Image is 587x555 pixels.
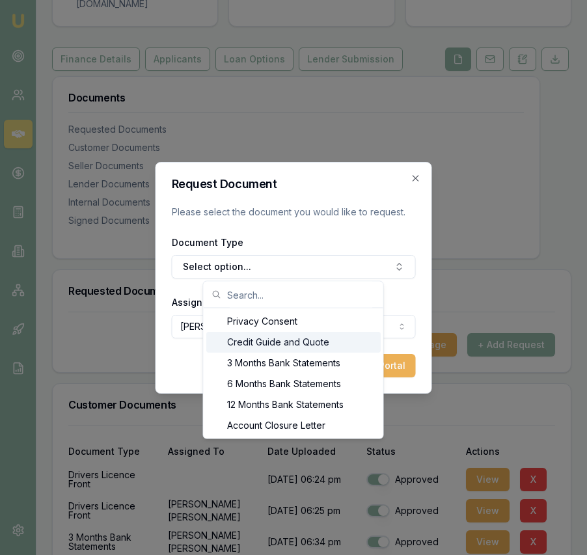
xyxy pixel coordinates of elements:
div: Privacy Consent [206,311,381,332]
div: 12 Months Bank Statements [206,394,381,415]
div: Account Closure Letter [206,415,381,436]
div: Accountant Financials [206,436,381,457]
div: Credit Guide and Quote [206,332,381,353]
h2: Request Document [172,178,416,190]
label: Document Type [172,237,243,248]
p: Please select the document you would like to request. [172,206,416,219]
button: Select option... [172,255,416,278]
label: Assigned Client [172,297,243,308]
div: 3 Months Bank Statements [206,353,381,373]
input: Search... [227,282,375,308]
div: Search... [204,308,383,439]
div: 6 Months Bank Statements [206,373,381,394]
